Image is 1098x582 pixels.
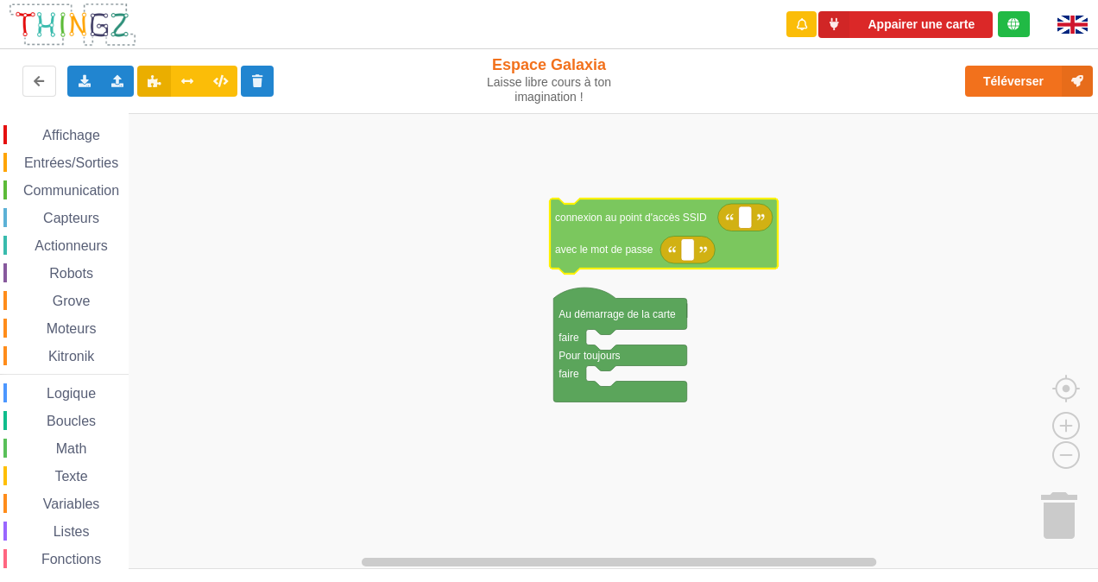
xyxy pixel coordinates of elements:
text: Pour toujours [558,349,620,361]
img: gb.png [1057,16,1088,34]
text: faire [558,367,579,379]
span: Logique [44,386,98,401]
span: Kitronik [46,349,97,364]
span: Math [54,441,90,456]
span: Variables [41,497,103,511]
text: avec le mot de passe [555,244,653,256]
div: Tu es connecté au serveur de création de Thingz [998,11,1030,37]
span: Actionneurs [32,238,110,253]
text: connexion au point d'accès SSID [555,211,707,223]
span: Boucles [44,414,98,428]
span: Grove [50,294,93,308]
div: Laisse libre cours à ton imagination ! [457,75,641,104]
button: Appairer une carte [818,11,993,38]
div: Espace Galaxia [457,55,641,104]
span: Texte [52,469,90,484]
span: Moteurs [44,321,99,336]
text: faire [558,331,579,343]
span: Robots [47,266,96,281]
span: Capteurs [41,211,102,225]
span: Fonctions [39,552,104,566]
img: thingz_logo.png [8,2,137,47]
button: Téléverser [965,66,1093,97]
span: Entrées/Sorties [22,155,121,170]
span: Listes [51,524,92,539]
span: Affichage [40,128,102,142]
span: Communication [21,183,122,198]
